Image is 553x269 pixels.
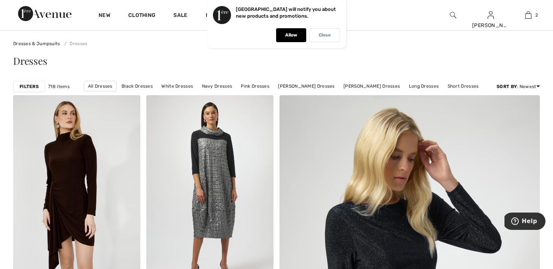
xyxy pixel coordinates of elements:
[497,84,517,89] strong: Sort By
[18,6,71,21] img: 1ère Avenue
[510,11,547,20] a: 2
[99,12,110,20] a: New
[497,83,540,90] div: : Newest
[444,81,483,91] a: Short Dresses
[20,83,39,90] strong: Filters
[61,41,87,46] a: Dresses
[450,11,456,20] img: search the website
[488,11,494,18] a: Sign In
[198,81,236,91] a: Navy Dresses
[405,81,443,91] a: Long Dresses
[274,81,338,91] a: [PERSON_NAME] Dresses
[340,81,404,91] a: [PERSON_NAME] Dresses
[236,6,336,19] p: [GEOGRAPHIC_DATA] will notify you about new products and promotions.
[237,81,273,91] a: Pink Dresses
[472,21,509,29] div: [PERSON_NAME]
[525,11,532,20] img: My Bag
[118,81,156,91] a: Black Dresses
[48,83,70,90] span: 718 items
[535,12,538,18] span: 2
[128,12,155,20] a: Clothing
[488,11,494,20] img: My Info
[504,213,545,231] iframe: Opens a widget where you can find more information
[158,81,197,91] a: White Dresses
[319,32,331,38] p: Close
[13,54,47,67] span: Dresses
[206,12,228,20] a: Brands
[84,81,117,91] a: All Dresses
[285,32,297,38] p: Allow
[13,41,60,46] a: Dresses & Jumpsuits
[173,12,187,20] a: Sale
